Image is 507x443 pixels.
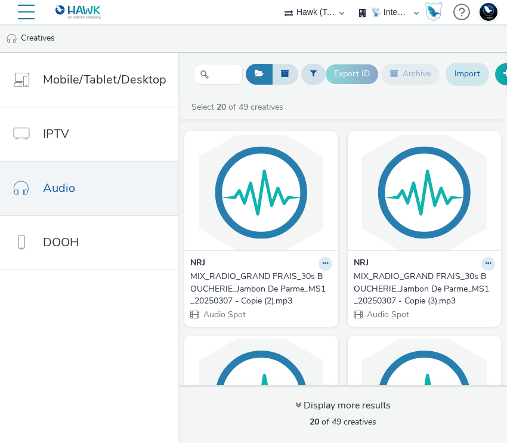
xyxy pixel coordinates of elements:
a: Hawk Academy [425,2,447,21]
img: MIX_RADIO_GRAND FRAIS_30s BOUCHERIE_Jambon De Parme_MS1_20250307 - Copie (3).mp3 visual [351,134,499,250]
img: Support Hawk [480,3,497,21]
a: Select of 49 creatives [190,101,288,113]
span: DOOH [43,234,79,251]
img: Hawk Academy [425,2,443,21]
strong: 20 [310,416,319,427]
span: Audio [43,179,75,197]
strong: NRJ [354,257,369,271]
a: Import [446,63,489,85]
span: Audio Spot [202,309,246,320]
img: MIX_RADIO_GRAND FRAIS_30s BOUCHERIE_Jambon De Parme_MS1_20250307 - Copie (2).mp3 visual [187,134,335,250]
strong: 20 [217,101,226,113]
img: undefined Logo [55,5,101,20]
div: MIX_RADIO_GRAND FRAIS_30s BOUCHERIE_Jambon De Parme_MS1_20250307 - Copie (3).mp3 [354,271,491,307]
span: Mobile/Tablet/Desktop [43,71,166,88]
strong: NRJ [190,257,205,271]
span: of 49 creatives [310,416,376,427]
div: MIX_RADIO_GRAND FRAIS_30s BOUCHERIE_Jambon De Parme_MS1_20250307 - Copie (2).mp3 [190,271,327,307]
div: Display more results [295,399,391,413]
a: MIX_RADIO_GRAND FRAIS_30s BOUCHERIE_Jambon De Parme_MS1_20250307 - Copie (3).mp3 [354,271,496,307]
a: MIX_RADIO_GRAND FRAIS_30s BOUCHERIE_Jambon De Parme_MS1_20250307 - Copie (2).mp3 [190,271,332,307]
input: Search... [194,64,243,85]
span: Audio Spot [366,309,409,320]
button: Export ID [326,64,378,83]
button: Archive [381,64,440,84]
span: IPTV [43,125,69,142]
img: audio [6,33,18,45]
